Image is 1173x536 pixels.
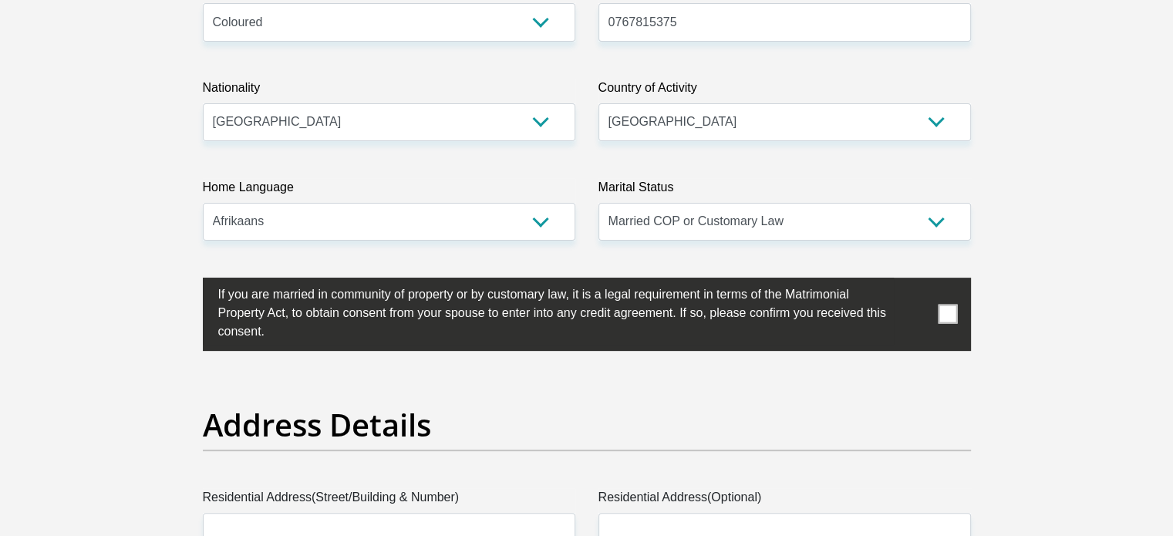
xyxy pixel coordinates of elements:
[598,79,971,103] label: Country of Activity
[203,488,575,513] label: Residential Address(Street/Building & Number)
[598,178,971,203] label: Marital Status
[203,278,894,345] label: If you are married in community of property or by customary law, it is a legal requirement in ter...
[203,406,971,443] h2: Address Details
[203,79,575,103] label: Nationality
[598,3,971,41] input: Contact Number
[598,488,971,513] label: Residential Address(Optional)
[203,178,575,203] label: Home Language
